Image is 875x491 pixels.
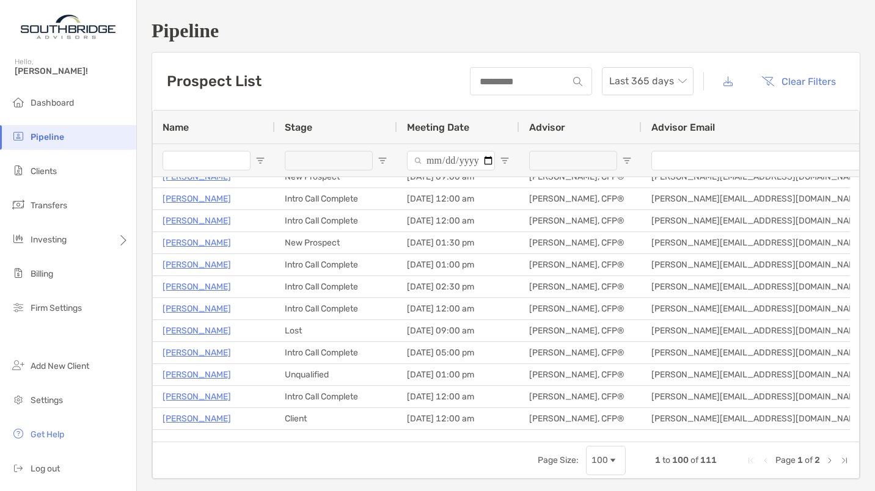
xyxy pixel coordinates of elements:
[378,156,387,165] button: Open Filter Menu
[275,276,397,297] div: Intro Call Complete
[397,408,519,429] div: [DATE] 12:00 am
[31,235,67,245] span: Investing
[622,156,632,165] button: Open Filter Menu
[397,232,519,253] div: [DATE] 01:30 pm
[397,386,519,407] div: [DATE] 12:00 am
[407,122,469,133] span: Meeting Date
[519,166,642,187] div: [PERSON_NAME], CFP®
[163,367,231,382] a: [PERSON_NAME]
[519,188,642,209] div: [PERSON_NAME], CFP®
[163,151,251,170] input: Name Filter Input
[11,426,26,441] img: get-help icon
[31,464,60,474] span: Log out
[840,456,849,465] div: Last Page
[275,408,397,429] div: Client
[690,455,698,465] span: of
[31,429,64,440] span: Get Help
[163,257,231,272] a: [PERSON_NAME]
[163,345,231,360] p: [PERSON_NAME]
[275,386,397,407] div: Intro Call Complete
[700,455,717,465] span: 111
[519,210,642,231] div: [PERSON_NAME], CFP®
[31,132,64,142] span: Pipeline
[11,197,26,212] img: transfers icon
[15,5,122,49] img: Zoe Logo
[397,276,519,297] div: [DATE] 02:30 pm
[275,430,397,451] div: Lost
[586,446,626,475] div: Page Size
[275,364,397,385] div: Unqualified
[163,411,231,426] a: [PERSON_NAME]
[167,73,262,90] h3: Prospect List
[11,95,26,109] img: dashboard icon
[31,303,82,313] span: Firm Settings
[825,456,835,465] div: Next Page
[500,156,510,165] button: Open Filter Menu
[163,191,231,206] p: [PERSON_NAME]
[573,77,582,86] img: input icon
[163,213,231,228] a: [PERSON_NAME]
[11,460,26,475] img: logout icon
[651,122,715,133] span: Advisor Email
[397,166,519,187] div: [DATE] 09:00 am
[275,166,397,187] div: New Prospect
[163,301,231,316] a: [PERSON_NAME]
[815,455,820,465] span: 2
[31,361,89,371] span: Add New Client
[163,235,231,250] a: [PERSON_NAME]
[538,455,579,465] div: Page Size:
[519,342,642,363] div: [PERSON_NAME], CFP®
[31,200,67,211] span: Transfers
[163,279,231,294] a: [PERSON_NAME]
[662,455,670,465] span: to
[407,151,495,170] input: Meeting Date Filter Input
[519,364,642,385] div: [PERSON_NAME], CFP®
[285,122,312,133] span: Stage
[11,358,26,373] img: add_new_client icon
[746,456,756,465] div: First Page
[609,68,686,95] span: Last 365 days
[752,68,845,95] button: Clear Filters
[672,455,689,465] span: 100
[11,266,26,280] img: billing icon
[275,210,397,231] div: Intro Call Complete
[11,129,26,144] img: pipeline icon
[152,20,860,42] h1: Pipeline
[275,232,397,253] div: New Prospect
[519,232,642,253] div: [PERSON_NAME], CFP®
[397,210,519,231] div: [DATE] 12:00 am
[11,300,26,315] img: firm-settings icon
[397,254,519,275] div: [DATE] 01:00 pm
[797,455,803,465] span: 1
[519,430,642,451] div: [PERSON_NAME], CFP®
[11,163,26,178] img: clients icon
[163,389,231,404] p: [PERSON_NAME]
[163,323,231,338] a: [PERSON_NAME]
[163,122,189,133] span: Name
[805,455,813,465] span: of
[11,231,26,246] img: investing icon
[655,455,661,465] span: 1
[529,122,565,133] span: Advisor
[11,392,26,407] img: settings icon
[31,395,63,406] span: Settings
[519,298,642,319] div: [PERSON_NAME], CFP®
[397,320,519,341] div: [DATE] 09:00 am
[519,408,642,429] div: [PERSON_NAME], CFP®
[397,188,519,209] div: [DATE] 12:00 am
[163,169,231,184] a: [PERSON_NAME]
[275,188,397,209] div: Intro Call Complete
[591,455,608,465] div: 100
[519,276,642,297] div: [PERSON_NAME], CFP®
[397,342,519,363] div: [DATE] 05:00 pm
[15,66,129,76] span: [PERSON_NAME]!
[255,156,265,165] button: Open Filter Menu
[519,254,642,275] div: [PERSON_NAME], CFP®
[275,342,397,363] div: Intro Call Complete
